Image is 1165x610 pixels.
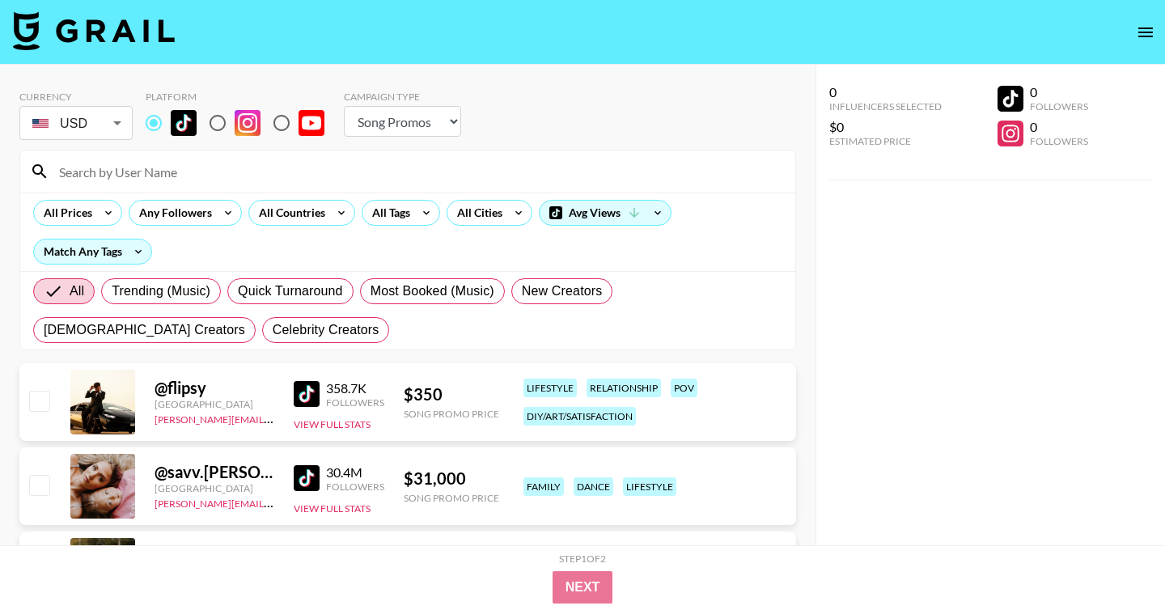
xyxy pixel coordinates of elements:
[1030,135,1088,147] div: Followers
[829,84,942,100] div: 0
[299,110,324,136] img: YouTube
[829,135,942,147] div: Estimated Price
[34,239,151,264] div: Match Any Tags
[404,468,499,489] div: $ 31,000
[294,381,320,407] img: TikTok
[235,110,261,136] img: Instagram
[129,201,215,225] div: Any Followers
[1030,84,1088,100] div: 0
[294,418,371,430] button: View Full Stats
[155,398,274,410] div: [GEOGRAPHIC_DATA]
[294,502,371,515] button: View Full Stats
[1030,100,1088,112] div: Followers
[523,407,636,426] div: diy/art/satisfaction
[155,378,274,398] div: @ flipsy
[13,11,175,50] img: Grail Talent
[294,465,320,491] img: TikTok
[1030,119,1088,135] div: 0
[44,320,245,340] span: [DEMOGRAPHIC_DATA] Creators
[171,110,197,136] img: TikTok
[155,482,274,494] div: [GEOGRAPHIC_DATA]
[112,282,210,301] span: Trending (Music)
[326,464,384,481] div: 30.4M
[326,380,384,396] div: 358.7K
[671,379,697,397] div: pov
[404,384,499,405] div: $ 350
[49,159,786,184] input: Search by User Name
[829,119,942,135] div: $0
[344,91,461,103] div: Campaign Type
[1084,529,1146,591] iframe: Drift Widget Chat Controller
[146,91,337,103] div: Platform
[34,201,95,225] div: All Prices
[623,477,676,496] div: lifestyle
[587,379,661,397] div: relationship
[523,379,577,397] div: lifestyle
[574,477,613,496] div: dance
[523,477,564,496] div: family
[829,100,942,112] div: Influencers Selected
[273,320,379,340] span: Celebrity Creators
[559,553,606,565] div: Step 1 of 2
[1129,16,1162,49] button: open drawer
[155,410,394,426] a: [PERSON_NAME][EMAIL_ADDRESS][DOMAIN_NAME]
[155,494,394,510] a: [PERSON_NAME][EMAIL_ADDRESS][DOMAIN_NAME]
[249,201,328,225] div: All Countries
[326,396,384,409] div: Followers
[70,282,84,301] span: All
[404,408,499,420] div: Song Promo Price
[522,282,603,301] span: New Creators
[404,492,499,504] div: Song Promo Price
[155,462,274,482] div: @ savv.[PERSON_NAME]
[540,201,671,225] div: Avg Views
[19,91,133,103] div: Currency
[326,481,384,493] div: Followers
[362,201,413,225] div: All Tags
[553,571,613,604] button: Next
[447,201,506,225] div: All Cities
[371,282,494,301] span: Most Booked (Music)
[23,109,129,138] div: USD
[238,282,343,301] span: Quick Turnaround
